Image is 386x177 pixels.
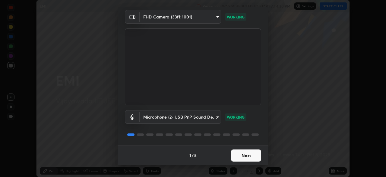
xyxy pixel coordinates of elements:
div: FHD Camera (33f1:1001) [140,110,221,124]
h4: / [192,152,194,159]
p: WORKING [227,114,245,120]
div: FHD Camera (33f1:1001) [140,10,221,24]
h4: 5 [194,152,197,159]
button: Next [231,149,261,162]
p: WORKING [227,14,245,20]
h4: 1 [189,152,191,159]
